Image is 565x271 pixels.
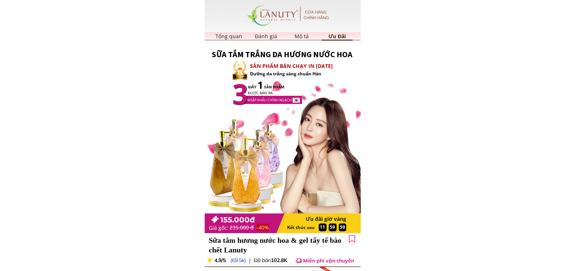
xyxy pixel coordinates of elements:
[220,214,275,226] h3: 155.000đ
[290,32,313,40] h3: Mô tả
[250,70,357,77] h3: Dưỡng da trắng sáng chuẩn Hàn
[230,257,249,264] h3: (69.5k)
[334,224,337,231] h3: :
[254,32,278,40] h3: Đánh giá
[248,90,273,95] span: ĐƯỢC BÁN RA
[215,32,243,40] h3: Tổng quan
[292,216,346,222] h3: Ưu đãi giờ vàng
[230,223,279,232] h3: 235.000 đ
[254,257,298,264] h3: Đã bán
[271,257,287,264] span: 102.8K
[214,257,235,264] h3: 4.9/5
[209,236,341,254] span: Sữa tắm hương nước hoa & gel tẩy tế bào chết Lanuty
[254,77,267,93] h3: 1
[325,32,349,40] h3: Ưu Đãi
[225,71,256,116] h3: 3
[324,223,327,231] h3: :
[250,62,357,70] h3: SẢN PHẨM BÁN CHẠY IN [DATE]
[303,257,363,265] h3: Miễn phí vận chuyển
[287,224,317,231] h3: Kết thúc sau
[209,224,230,232] h3: Giá gốc:
[204,48,360,61] h3: SỮA TẮM TRẮNG DA HƯƠNG NƯỚC HOA
[248,84,342,96] h3: GIÂY SẢN PHẨM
